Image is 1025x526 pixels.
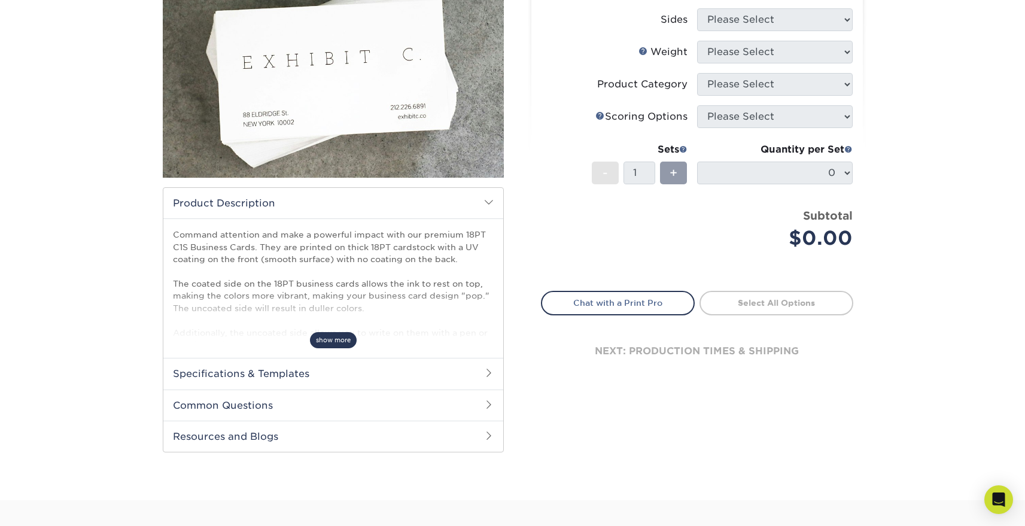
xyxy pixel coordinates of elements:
[803,209,853,222] strong: Subtotal
[638,45,688,59] div: Weight
[163,188,503,218] h2: Product Description
[661,13,688,27] div: Sides
[163,390,503,421] h2: Common Questions
[592,142,688,157] div: Sets
[706,224,853,253] div: $0.00
[670,164,677,182] span: +
[541,315,853,387] div: next: production times & shipping
[595,110,688,124] div: Scoring Options
[699,291,853,315] a: Select All Options
[163,421,503,452] h2: Resources and Blogs
[163,358,503,389] h2: Specifications & Templates
[310,332,357,348] span: show more
[597,77,688,92] div: Product Category
[697,142,853,157] div: Quantity per Set
[173,229,494,399] p: Command attention and make a powerful impact with our premium 18PT C1S Business Cards. They are p...
[3,489,102,522] iframe: Google Customer Reviews
[984,485,1013,514] div: Open Intercom Messenger
[541,291,695,315] a: Chat with a Print Pro
[603,164,608,182] span: -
